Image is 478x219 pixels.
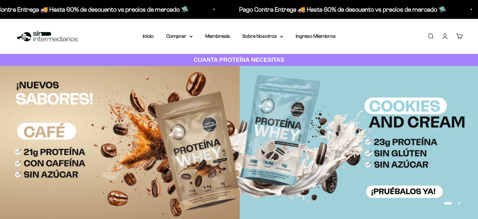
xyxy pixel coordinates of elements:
[166,32,193,40] summary: Comprar
[296,33,336,39] a: Ingreso Miembros
[143,33,154,39] a: Inicio
[237,4,444,14] p: Pago Contra Entrega 🚚 Hasta 60% de descuento vs precios de mercado 🛸
[194,56,284,63] strong: CUANTA PROTEÍNA NECESITAS
[205,33,230,39] a: Membresía
[242,32,283,40] summary: Sobre Nosotros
